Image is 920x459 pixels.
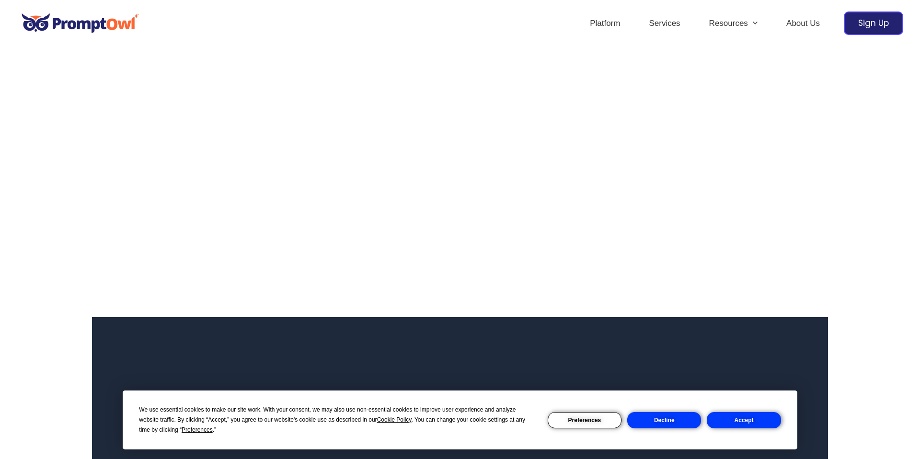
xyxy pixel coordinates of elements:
[707,412,781,428] button: Accept
[748,7,758,40] span: Menu Toggle
[377,416,412,423] span: Cookie Policy
[139,405,536,435] div: We use essential cookies to make our site work. With your consent, we may also use non-essential ...
[182,426,213,433] span: Preferences
[772,7,834,40] a: About Us
[575,7,834,40] nav: Site Navigation: Header
[627,412,701,428] button: Decline
[844,11,903,35] a: Sign Up
[123,390,797,449] div: Cookie Consent Prompt
[634,7,694,40] a: Services
[548,412,621,428] button: Preferences
[17,7,144,40] img: promptowl.ai logo
[575,7,634,40] a: Platform
[695,7,772,40] a: ResourcesMenu Toggle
